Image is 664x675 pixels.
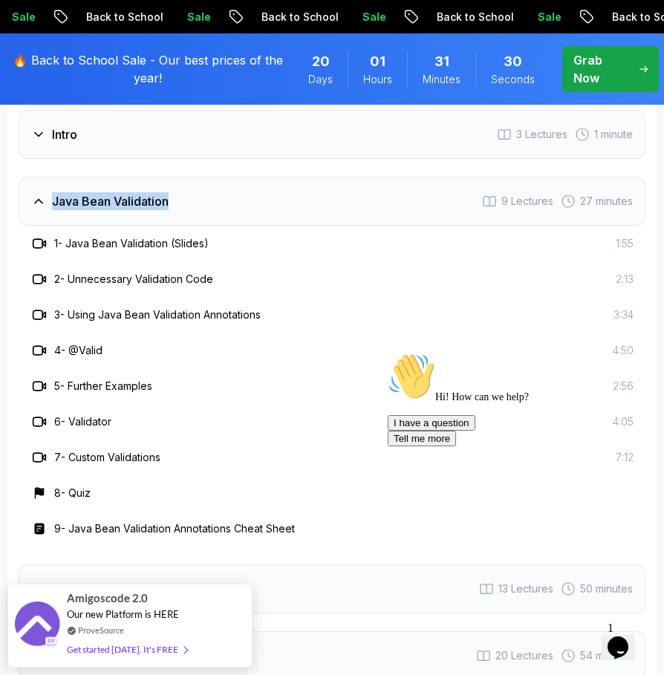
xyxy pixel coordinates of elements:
span: 3 Lectures [516,127,567,142]
div: Get started [DATE]. It's FREE [67,641,187,658]
p: Back to School [250,10,351,25]
span: 54 minutes [580,648,633,663]
span: 3:34 [613,307,634,322]
p: Back to School [74,10,175,25]
h3: 5 - Further Examples [54,379,152,394]
h3: Java Bean Validation [52,192,169,210]
button: Intro3 Lectures 1 minute [19,110,645,159]
h3: 2 - Unnecessary Validation Code [54,272,213,287]
h3: Exception Handling [52,580,160,598]
div: 👋Hi! How can we help?I have a questionTell me more [6,6,273,100]
h3: 8 - Quiz [54,486,91,500]
button: Java Bean Validation9 Lectures 27 minutes [19,177,645,226]
p: Sale [175,10,223,25]
p: 🔥 Back to School Sale - Our best prices of the year! [9,51,286,87]
span: 2:13 [616,272,634,287]
span: Amigoscode 2.0 [67,590,148,607]
a: ProveSource [78,624,124,636]
span: 1 Hours [370,51,385,72]
span: 30 Seconds [504,51,522,72]
span: 27 minutes [580,194,633,209]
h3: 1 - Java Bean Validation (Slides) [54,236,209,251]
h3: 7 - Custom Validations [54,450,160,465]
h3: 4 - @Valid [54,343,102,358]
span: 4:50 [613,343,634,358]
p: Back to School [425,10,526,25]
span: 9 Lectures [501,194,553,209]
iframe: chat widget [602,616,649,660]
p: Sale [351,10,398,25]
button: Exception Handling13 Lectures 50 minutes [19,564,645,613]
button: I have a question [6,68,94,84]
h3: 6 - Validator [54,414,111,429]
img: provesource social proof notification image [15,601,59,650]
span: Seconds [491,72,535,87]
p: Grab Now [573,51,628,87]
span: 1 minute [594,127,633,142]
button: Tell me more [6,84,74,100]
span: Hi! How can we help? [6,45,147,56]
h3: Intro [52,125,77,143]
span: Days [308,72,333,87]
span: 20 Days [312,51,330,72]
iframe: chat widget [382,347,649,608]
span: 20 Lectures [495,648,553,663]
h3: 3 - Using Java Bean Validation Annotations [54,307,261,322]
span: 1:55 [616,236,634,251]
h3: 9 - Java Bean Validation Annotations Cheat Sheet [54,521,295,536]
p: Sale [526,10,573,25]
span: Minutes [423,72,460,87]
span: Our new Platform is HERE [67,608,179,620]
span: 31 Minutes [434,51,449,72]
span: Hours [363,72,392,87]
img: :wave: [6,6,53,53]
